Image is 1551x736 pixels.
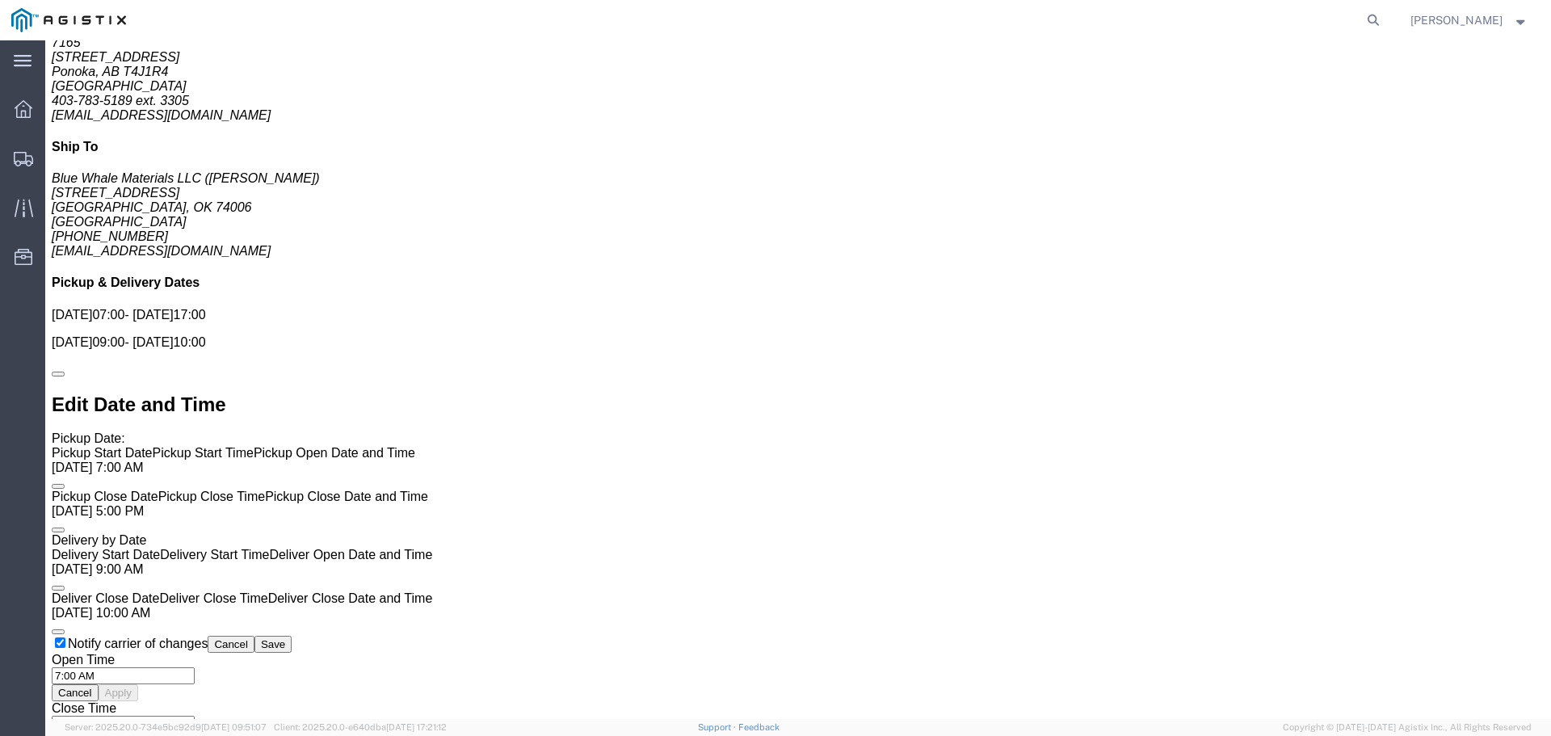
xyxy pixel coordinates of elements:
[386,722,447,732] span: [DATE] 17:21:12
[201,722,267,732] span: [DATE] 09:51:07
[738,722,780,732] a: Feedback
[11,8,126,32] img: logo
[1410,11,1529,30] button: [PERSON_NAME]
[45,40,1551,719] iframe: FS Legacy Container
[698,722,738,732] a: Support
[1410,11,1503,29] span: Alexander Baetens
[274,722,447,732] span: Client: 2025.20.0-e640dba
[65,722,267,732] span: Server: 2025.20.0-734e5bc92d9
[1283,721,1532,734] span: Copyright © [DATE]-[DATE] Agistix Inc., All Rights Reserved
